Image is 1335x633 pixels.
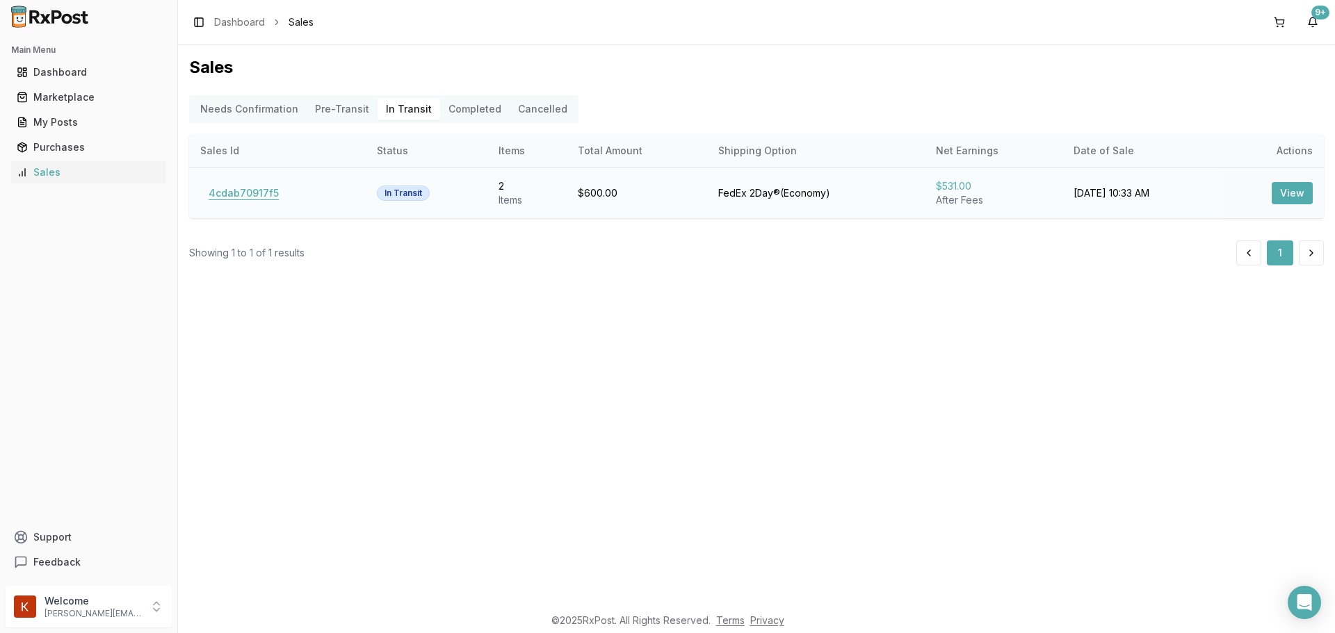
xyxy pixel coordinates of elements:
button: My Posts [6,111,172,133]
a: Terms [716,614,745,626]
th: Actions [1221,134,1324,167]
div: Showing 1 to 1 of 1 results [189,246,305,260]
button: 9+ [1302,11,1324,33]
p: [PERSON_NAME][EMAIL_ADDRESS][DOMAIN_NAME] [44,608,141,619]
button: Sales [6,161,172,183]
div: Marketplace [17,90,161,104]
h2: Main Menu [11,44,166,56]
button: 1 [1267,240,1293,265]
button: Marketplace [6,86,172,108]
button: Completed [440,98,510,120]
div: My Posts [17,115,161,129]
div: 2 [499,179,555,193]
a: Privacy [750,614,784,626]
button: Dashboard [6,61,172,83]
div: $531.00 [936,179,1051,193]
div: Dashboard [17,65,161,79]
div: Open Intercom Messenger [1288,586,1321,619]
div: [DATE] 10:33 AM [1074,186,1211,200]
a: Dashboard [11,60,166,85]
h1: Sales [189,56,1324,79]
th: Shipping Option [707,134,925,167]
a: Dashboard [214,15,265,29]
th: Sales Id [189,134,366,167]
div: After Fees [936,193,1051,207]
a: My Posts [11,110,166,135]
th: Total Amount [567,134,708,167]
button: Feedback [6,550,172,575]
div: $600.00 [578,186,697,200]
div: Sales [17,165,161,179]
img: User avatar [14,595,36,618]
button: Purchases [6,136,172,158]
div: Item s [499,193,555,207]
th: Items [487,134,566,167]
th: Status [366,134,487,167]
a: Marketplace [11,85,166,110]
a: Sales [11,160,166,185]
div: Purchases [17,140,161,154]
th: Net Earnings [925,134,1062,167]
div: 9+ [1311,6,1329,19]
nav: breadcrumb [214,15,314,29]
th: Date of Sale [1062,134,1222,167]
a: Purchases [11,135,166,160]
div: FedEx 2Day® ( Economy ) [718,186,914,200]
button: In Transit [378,98,440,120]
button: 4cdab70917f5 [200,182,287,204]
button: Support [6,525,172,550]
button: Cancelled [510,98,576,120]
button: View [1272,182,1313,204]
p: Welcome [44,594,141,608]
span: Sales [289,15,314,29]
div: In Transit [377,186,430,201]
img: RxPost Logo [6,6,95,28]
button: Pre-Transit [307,98,378,120]
span: Feedback [33,555,81,569]
button: Needs Confirmation [192,98,307,120]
